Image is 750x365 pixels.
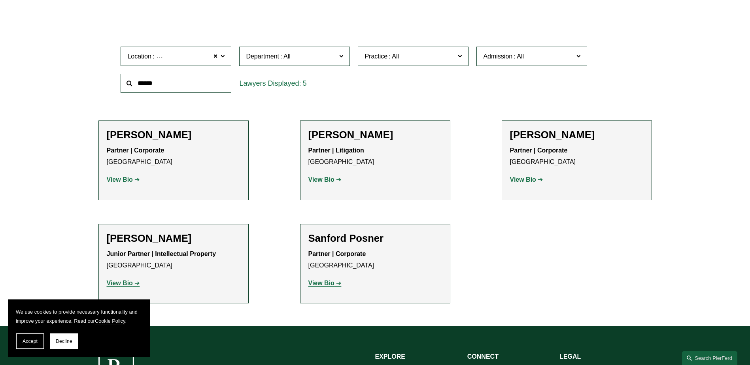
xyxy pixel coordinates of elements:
[107,176,133,183] strong: View Bio
[50,333,78,349] button: Decline
[308,147,364,154] strong: Partner | Litigation
[467,353,499,360] strong: CONNECT
[16,307,142,325] p: We use cookies to provide necessary functionality and improve your experience. Read our .
[308,176,334,183] strong: View Bio
[682,351,737,365] a: Search this site
[365,53,387,60] span: Practice
[308,248,442,271] p: [GEOGRAPHIC_DATA]
[155,51,221,62] span: [GEOGRAPHIC_DATA]
[107,280,140,286] a: View Bio
[107,248,240,271] p: [GEOGRAPHIC_DATA]
[308,129,442,141] h2: [PERSON_NAME]
[107,145,240,168] p: [GEOGRAPHIC_DATA]
[107,129,240,141] h2: [PERSON_NAME]
[95,318,125,324] a: Cookie Policy
[246,53,279,60] span: Department
[510,145,644,168] p: [GEOGRAPHIC_DATA]
[375,353,405,360] strong: EXPLORE
[107,250,216,257] strong: Junior Partner | Intellectual Property
[127,53,151,60] span: Location
[510,176,536,183] strong: View Bio
[56,339,72,344] span: Decline
[308,176,342,183] a: View Bio
[308,145,442,168] p: [GEOGRAPHIC_DATA]
[16,333,44,349] button: Accept
[559,353,581,360] strong: LEGAL
[308,232,442,245] h2: Sanford Posner
[510,176,543,183] a: View Bio
[107,147,164,154] strong: Partner | Corporate
[308,280,334,286] strong: View Bio
[107,280,133,286] strong: View Bio
[107,232,240,245] h2: [PERSON_NAME]
[23,339,38,344] span: Accept
[308,250,366,257] strong: Partner | Corporate
[302,79,306,87] span: 5
[510,147,568,154] strong: Partner | Corporate
[510,129,644,141] h2: [PERSON_NAME]
[8,299,150,357] section: Cookie banner
[483,53,512,60] span: Admission
[308,280,342,286] a: View Bio
[107,176,140,183] a: View Bio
